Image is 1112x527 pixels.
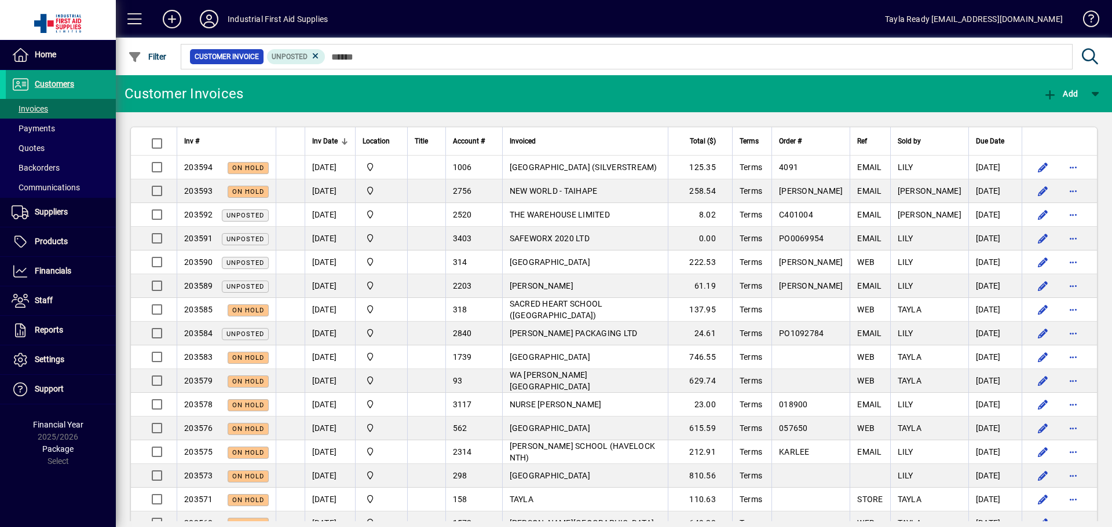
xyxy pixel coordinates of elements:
span: 203578 [184,400,213,409]
td: [DATE] [968,203,1022,227]
span: Home [35,50,56,59]
span: EMAIL [857,400,881,409]
span: 203589 [184,281,213,290]
span: INDUSTRIAL FIRST AID SUPPLIES LTD [363,185,400,197]
div: Industrial First Aid Supplies [228,10,328,28]
button: Edit [1034,300,1052,319]
button: More options [1064,253,1082,271]
span: 2840 [453,329,472,338]
div: Location [363,135,400,148]
span: SAFEWORX 2020 LTD [510,234,590,243]
span: Terms [740,376,762,385]
span: 203571 [184,495,213,504]
button: More options [1064,277,1082,295]
button: More options [1064,229,1082,248]
span: Terms [740,257,762,267]
td: 810.56 [668,464,732,488]
td: [DATE] [968,440,1022,464]
span: INDUSTRIAL FIRST AID SUPPLIES LTD [363,445,400,458]
span: Terms [740,210,762,219]
div: Due Date [976,135,1015,148]
span: WA [PERSON_NAME][GEOGRAPHIC_DATA] [510,370,590,391]
span: 203591 [184,234,213,243]
span: Unposted [226,212,264,219]
span: [PERSON_NAME] [779,186,843,196]
span: Package [42,444,74,454]
span: Total ($) [690,135,716,148]
span: 2520 [453,210,472,219]
div: Sold by [898,135,961,148]
td: [DATE] [968,274,1022,298]
span: LILY [898,281,913,290]
span: Communications [12,183,80,192]
td: 8.02 [668,203,732,227]
span: Settings [35,355,64,364]
span: Terms [740,471,762,480]
span: Unposted [226,283,264,290]
button: Edit [1034,419,1052,437]
button: More options [1064,182,1082,200]
span: Unposted [226,259,264,267]
span: LILY [898,163,913,172]
td: [DATE] [305,393,355,417]
span: PO0069954 [779,234,824,243]
span: Terms [740,186,762,196]
td: [DATE] [305,298,355,322]
span: TAYLA [898,423,921,433]
span: 203585 [184,305,213,314]
span: [PERSON_NAME] [510,281,573,290]
span: INDUSTRIAL FIRST AID SUPPLIES LTD [363,493,400,506]
span: [PERSON_NAME] [779,257,843,267]
button: Edit [1034,443,1052,461]
span: Terms [740,234,762,243]
span: Title [415,135,428,148]
span: 3403 [453,234,472,243]
span: Terms [740,495,762,504]
td: [DATE] [305,274,355,298]
td: 746.55 [668,345,732,369]
button: More options [1064,466,1082,485]
span: WEB [857,305,875,314]
span: 203583 [184,352,213,362]
span: LILY [898,234,913,243]
span: 93 [453,376,463,385]
span: [PERSON_NAME] PACKAGING LTD [510,329,638,338]
span: WEB [857,352,875,362]
div: Inv # [184,135,269,148]
button: Edit [1034,182,1052,200]
a: Backorders [6,158,116,178]
td: 23.00 [668,393,732,417]
a: Quotes [6,138,116,158]
span: 203592 [184,210,213,219]
span: Filter [128,52,167,61]
span: Payments [12,124,55,133]
span: 4091 [779,163,798,172]
div: Total ($) [675,135,726,148]
span: Reports [35,325,63,334]
span: 158 [453,495,467,504]
span: LILY [898,471,913,480]
span: On hold [232,164,264,172]
td: [DATE] [305,179,355,203]
button: Edit [1034,253,1052,271]
a: Home [6,40,116,69]
span: [PERSON_NAME] SCHOOL (HAVELOCK NTH) [510,441,656,462]
span: On hold [232,449,264,456]
span: 2314 [453,447,472,456]
span: 3117 [453,400,472,409]
span: 203593 [184,186,213,196]
span: TAYLA [898,305,921,314]
div: Tayla Ready [EMAIL_ADDRESS][DOMAIN_NAME] [885,10,1063,28]
span: Customers [35,79,74,89]
span: INDUSTRIAL FIRST AID SUPPLIES LTD [363,161,400,174]
span: Financials [35,266,71,275]
span: EMAIL [857,281,881,290]
span: LILY [898,447,913,456]
div: Order # [779,135,843,148]
span: Staff [35,296,53,305]
span: INDUSTRIAL FIRST AID SUPPLIES LTD [363,422,400,434]
span: 057650 [779,423,808,433]
td: [DATE] [968,250,1022,274]
span: Unposted [226,235,264,243]
td: 61.19 [668,274,732,298]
